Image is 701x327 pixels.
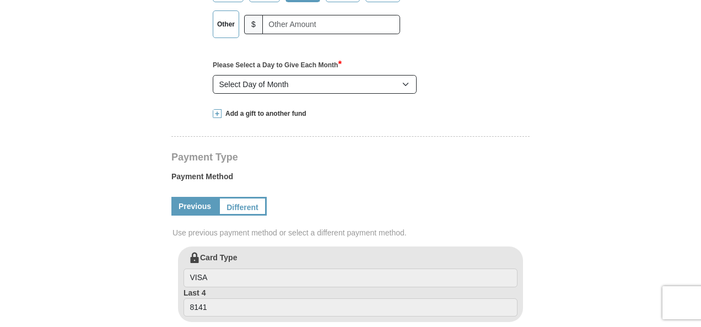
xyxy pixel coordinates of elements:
[184,252,517,287] label: Card Type
[244,15,263,34] span: $
[184,269,517,287] input: Card Type
[213,11,239,37] label: Other
[184,298,517,317] input: Last 4
[213,61,342,69] strong: Please Select a Day to Give Each Month
[171,197,218,216] a: Previous
[171,153,530,162] h4: Payment Type
[184,287,517,317] label: Last 4
[171,171,530,187] label: Payment Method
[222,109,306,119] span: Add a gift to another fund
[218,197,267,216] a: Different
[172,227,531,238] span: Use previous payment method or select a different payment method.
[262,15,400,34] input: Other Amount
